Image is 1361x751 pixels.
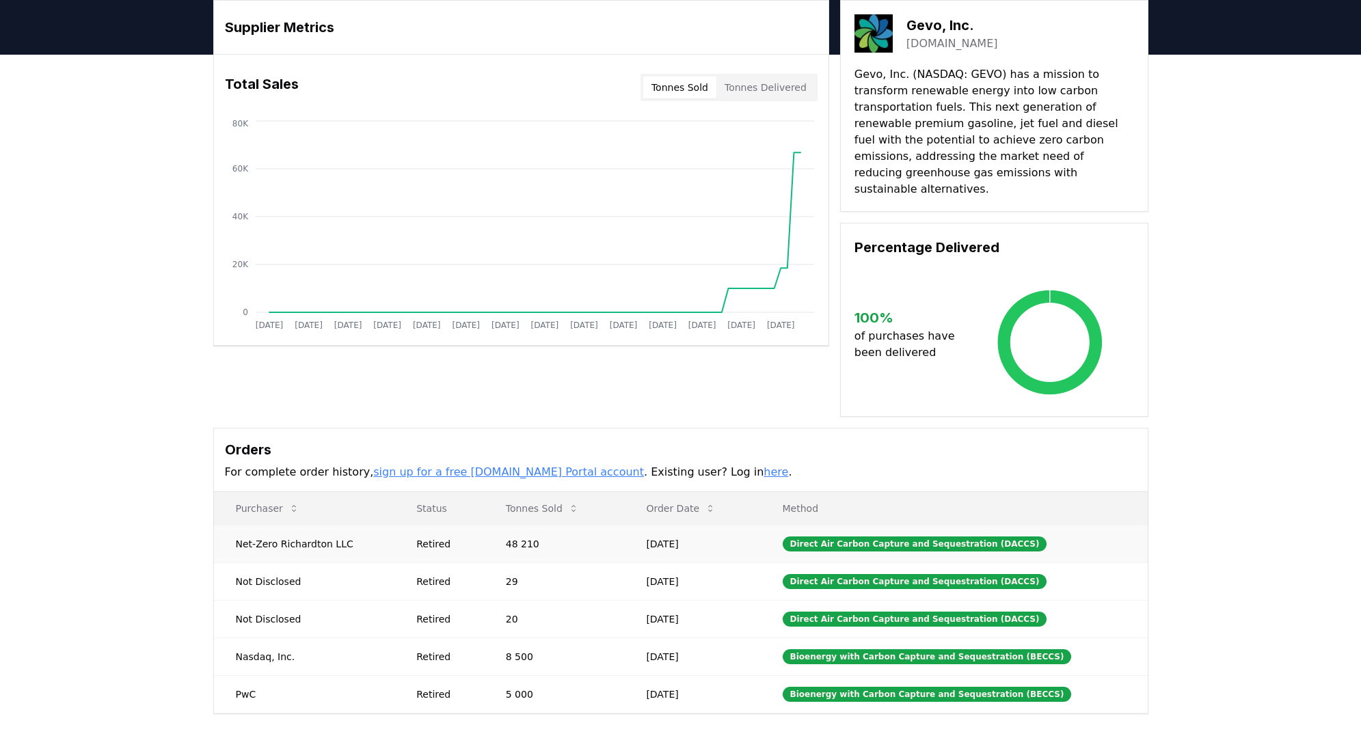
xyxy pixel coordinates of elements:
[243,308,248,317] tspan: 0
[214,600,395,638] td: Not Disclosed
[452,320,480,330] tspan: [DATE]
[643,77,716,98] button: Tonnes Sold
[570,320,598,330] tspan: [DATE]
[783,536,1047,551] div: Direct Air Carbon Capture and Sequestration (DACCS)
[854,66,1134,197] p: Gevo, Inc. (NASDAQ: GEVO) has a mission to transform renewable energy into low carbon transportat...
[530,320,558,330] tspan: [DATE]
[727,320,755,330] tspan: [DATE]
[635,495,727,522] button: Order Date
[334,320,362,330] tspan: [DATE]
[906,36,998,52] a: [DOMAIN_NAME]
[854,237,1134,258] h3: Percentage Delivered
[214,562,395,600] td: Not Disclosed
[906,15,998,36] h3: Gevo, Inc.
[232,119,248,128] tspan: 80K
[225,495,310,522] button: Purchaser
[295,320,323,330] tspan: [DATE]
[484,600,625,638] td: 20
[416,537,473,551] div: Retired
[624,525,760,562] td: [DATE]
[484,562,625,600] td: 29
[649,320,677,330] tspan: [DATE]
[783,687,1072,702] div: Bioenergy with Carbon Capture and Sequestration (BECCS)
[232,212,248,221] tspan: 40K
[412,320,440,330] tspan: [DATE]
[232,260,248,269] tspan: 20K
[764,465,788,478] a: here
[232,164,248,174] tspan: 60K
[624,675,760,713] td: [DATE]
[766,320,794,330] tspan: [DATE]
[491,320,520,330] tspan: [DATE]
[225,74,299,101] h3: Total Sales
[225,464,1137,480] p: For complete order history, . Existing user? Log in .
[416,687,473,701] div: Retired
[416,575,473,588] div: Retired
[854,14,893,53] img: Gevo, Inc.-logo
[624,562,760,600] td: [DATE]
[484,638,625,675] td: 8 500
[225,439,1137,460] h3: Orders
[783,649,1072,664] div: Bioenergy with Carbon Capture and Sequestration (BECCS)
[772,502,1137,515] p: Method
[484,525,625,562] td: 48 210
[373,320,401,330] tspan: [DATE]
[783,612,1047,627] div: Direct Air Carbon Capture and Sequestration (DACCS)
[716,77,815,98] button: Tonnes Delivered
[214,675,395,713] td: PwC
[416,650,473,664] div: Retired
[688,320,716,330] tspan: [DATE]
[624,600,760,638] td: [DATE]
[609,320,637,330] tspan: [DATE]
[624,638,760,675] td: [DATE]
[495,495,590,522] button: Tonnes Sold
[416,612,473,626] div: Retired
[783,574,1047,589] div: Direct Air Carbon Capture and Sequestration (DACCS)
[405,502,473,515] p: Status
[225,17,818,38] h3: Supplier Metrics
[214,638,395,675] td: Nasdaq, Inc.
[373,465,644,478] a: sign up for a free [DOMAIN_NAME] Portal account
[214,525,395,562] td: Net-Zero Richardton LLC
[255,320,283,330] tspan: [DATE]
[854,308,966,328] h3: 100 %
[854,328,966,361] p: of purchases have been delivered
[484,675,625,713] td: 5 000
